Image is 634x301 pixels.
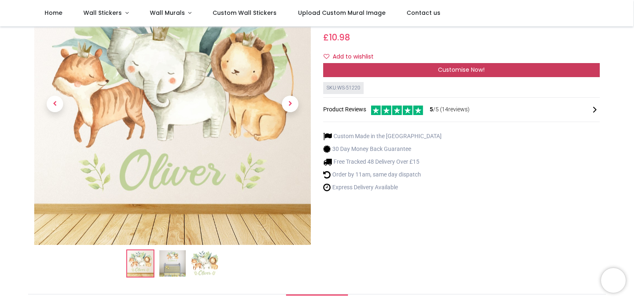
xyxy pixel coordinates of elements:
img: WS-51220-03 [192,250,218,277]
iframe: Brevo live chat [601,268,626,293]
img: WS-51220-02 [159,250,186,277]
span: Customise Now! [438,66,485,74]
li: Custom Made in the [GEOGRAPHIC_DATA] [323,132,442,141]
li: Express Delivery Available [323,183,442,192]
a: Previous [34,9,76,199]
span: Contact us [407,9,440,17]
div: Product Reviews [323,104,600,115]
span: Custom Wall Stickers [213,9,277,17]
li: 30 Day Money Back Guarantee [323,145,442,153]
i: Add to wishlist [324,54,329,59]
li: Free Tracked 48 Delivery Over £15 [323,158,442,166]
span: Previous [47,96,63,112]
a: Next [270,9,311,199]
button: Add to wishlistAdd to wishlist [323,50,381,64]
span: Upload Custom Mural Image [298,9,386,17]
li: Order by 11am, same day dispatch [323,170,442,179]
span: Home [45,9,62,17]
span: 10.98 [329,31,350,43]
div: SKU: WS-51220 [323,82,364,94]
img: Custom Name Safari Animals Nursery Wall Sticker Personalised Kids Room Decal [127,250,154,277]
span: Next [282,96,298,112]
span: Wall Stickers [83,9,122,17]
span: 5 [430,106,433,113]
span: /5 ( 14 reviews) [430,106,470,114]
span: Wall Murals [150,9,185,17]
span: £ [323,31,350,43]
